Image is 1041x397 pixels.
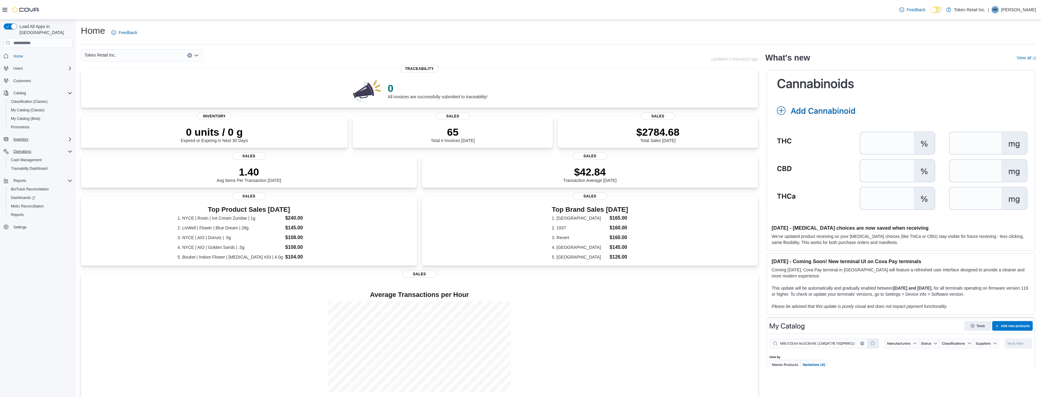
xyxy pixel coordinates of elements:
[610,214,628,222] dd: $165.00
[197,113,231,120] span: Inventory
[9,98,72,105] span: Classification (Classic)
[9,186,51,193] a: BioTrack Reconciliation
[11,99,48,104] span: Classification (Classic)
[9,98,50,105] a: Classification (Classic)
[81,25,105,37] h1: Home
[9,115,72,122] span: My Catalog (Beta)
[11,89,72,97] span: Catalog
[1,89,75,97] button: Catalog
[11,223,72,231] span: Settings
[6,114,75,123] button: My Catalog (Beta)
[6,156,75,164] button: Cash Management
[552,206,628,213] h3: Top Brand Sales [DATE]
[9,203,72,210] span: Metrc Reconciliation
[9,203,46,210] a: Metrc Reconciliation
[610,234,628,241] dd: $160.00
[11,108,45,113] span: My Catalog (Classic)
[13,137,28,142] span: Inventory
[9,165,50,172] a: Traceabilty Dashboard
[13,149,31,154] span: Operations
[6,202,75,211] button: Metrc Reconciliation
[13,78,31,83] span: Customers
[232,193,266,200] span: Sales
[86,291,753,298] h4: Average Transactions per Hour
[388,82,488,94] p: 0
[178,244,283,250] dt: 4. NYCE | AIO | Golden Sands | .5g
[11,158,42,162] span: Cash Management
[772,258,1030,264] h3: [DATE] - Coming Soon! New terminal UI on Cova Pay terminals
[13,66,23,71] span: Users
[388,82,488,99] div: All invoices are successfully submitted to traceability!
[1,76,75,85] button: Customers
[285,214,320,222] dd: $240.00
[400,65,439,72] span: Traceability
[11,125,29,130] span: Promotions
[187,53,192,58] button: Clear input
[772,233,1030,246] p: We've updated product receiving so your [MEDICAL_DATA] choices (like THCa or CBG) stay visible fo...
[1017,55,1036,60] a: View allExternal link
[431,126,474,138] p: 65
[12,7,40,13] img: Cova
[993,6,998,13] span: HK
[11,77,33,85] a: Customers
[11,136,72,143] span: Inventory
[9,194,38,201] a: Dashboards
[11,177,29,184] button: Reports
[610,224,628,232] dd: $160.00
[6,106,75,114] button: My Catalog (Classic)
[178,206,320,213] h3: Top Product Sales [DATE]
[11,148,34,155] button: Operations
[285,253,320,261] dd: $104.00
[711,57,758,61] p: Updated 3 minute(s) ago
[181,126,248,143] div: Expired or Expiring in Next 30 Days
[178,215,283,221] dt: 1. NYCE | Rosin | Ice Cream Zundae | 1g
[217,166,281,178] p: 1.40
[6,185,75,193] button: BioTrack Reconciliation
[6,211,75,219] button: Reports
[11,204,44,209] span: Metrc Reconciliation
[1,147,75,156] button: Operations
[563,166,617,178] p: $42.84
[11,65,25,72] button: Users
[285,234,320,241] dd: $108.00
[9,106,47,114] a: My Catalog (Classic)
[194,53,199,58] button: Open list of options
[13,54,23,59] span: Home
[11,166,47,171] span: Traceabilty Dashboard
[431,126,474,143] div: Total # Invoices [DATE]
[9,156,44,164] a: Cash Management
[893,286,931,291] strong: [DATE] and [DATE]
[436,113,470,120] span: Sales
[573,193,607,200] span: Sales
[9,124,72,131] span: Promotions
[402,270,436,278] span: Sales
[991,6,999,13] div: Hassan Khan
[930,7,943,13] input: Dark Mode
[178,235,283,241] dt: 3. NYCE | AIO | Donutz | .5g
[11,148,72,155] span: Operations
[641,113,675,120] span: Sales
[285,244,320,251] dd: $108.00
[11,195,35,200] span: Dashboards
[907,7,925,13] span: Feedback
[9,156,72,164] span: Cash Management
[610,244,628,251] dd: $145.00
[178,254,283,260] dt: 5. Bouket | Indoor Flower | [MEDICAL_DATA] #33 | 4.0g
[17,23,72,36] span: Load All Apps in [GEOGRAPHIC_DATA]
[11,89,28,97] button: Catalog
[897,4,928,16] a: Feedback
[13,91,26,96] span: Catalog
[6,123,75,131] button: Promotions
[552,244,607,250] dt: 4. [GEOGRAPHIC_DATA]
[636,126,680,138] p: $2784.68
[573,152,607,160] span: Sales
[772,267,1030,279] p: Coming [DATE], Cova Pay terminal in [GEOGRAPHIC_DATA] will feature a refreshed user interface des...
[11,212,24,217] span: Reports
[232,152,266,160] span: Sales
[636,126,680,143] div: Total Sales [DATE]
[217,166,281,183] div: Avg Items Per Transaction [DATE]
[552,254,607,260] dt: 5. [GEOGRAPHIC_DATA]
[84,51,116,59] span: Token Retail Inc.
[6,97,75,106] button: Classification (Classic)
